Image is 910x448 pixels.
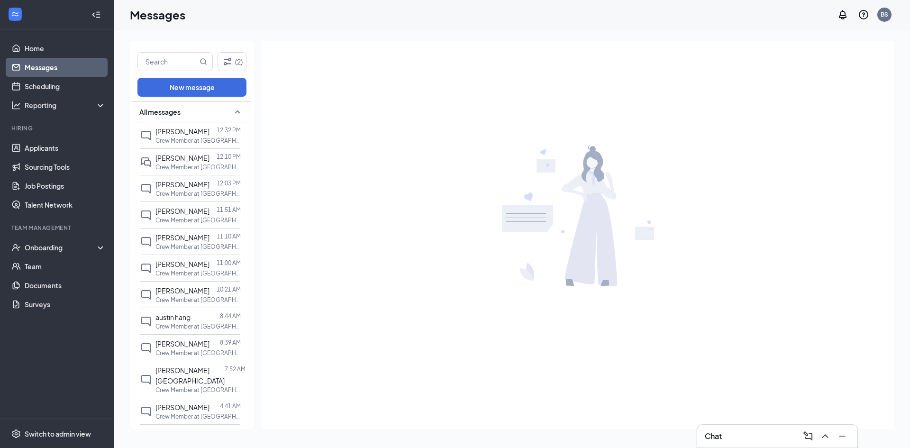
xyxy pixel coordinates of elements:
p: Crew Member at [GEOGRAPHIC_DATA][PERSON_NAME] of [GEOGRAPHIC_DATA] [155,216,241,224]
div: Team Management [11,224,104,232]
span: [PERSON_NAME] [155,127,209,136]
svg: ChatInactive [140,236,152,247]
svg: ChatInactive [140,342,152,354]
a: Sourcing Tools [25,157,106,176]
p: Crew Member at [GEOGRAPHIC_DATA][PERSON_NAME] of [GEOGRAPHIC_DATA] [155,137,241,145]
svg: ChatInactive [140,289,152,301]
svg: UserCheck [11,243,21,252]
span: [PERSON_NAME][GEOGRAPHIC_DATA] [155,366,225,385]
p: Crew Member at [GEOGRAPHIC_DATA][PERSON_NAME] of [GEOGRAPHIC_DATA] [155,243,241,251]
p: 10:21 AM [217,285,241,293]
p: Crew Member at [GEOGRAPHIC_DATA][PERSON_NAME] of [GEOGRAPHIC_DATA] [155,296,241,304]
svg: ChatInactive [140,183,152,194]
svg: QuestionInfo [858,9,869,20]
p: Crew Member at [GEOGRAPHIC_DATA][PERSON_NAME] of [GEOGRAPHIC_DATA] [155,386,241,394]
button: ComposeMessage [801,429,816,444]
svg: ChatInactive [140,374,152,385]
div: Reporting [25,101,106,110]
svg: ComposeMessage [802,430,814,442]
svg: Settings [11,429,21,439]
a: Documents [25,276,106,295]
button: Minimize [835,429,850,444]
iframe: Intercom live chat [878,416,901,439]
div: Onboarding [25,243,98,252]
span: [PERSON_NAME] [155,207,209,215]
svg: ChatInactive [140,316,152,327]
p: Crew Member at [GEOGRAPHIC_DATA][PERSON_NAME] of [GEOGRAPHIC_DATA] [155,163,241,171]
div: Switch to admin view [25,429,91,439]
svg: Minimize [837,430,848,442]
a: Talent Network [25,195,106,214]
a: Job Postings [25,176,106,195]
svg: SmallChevronUp [232,106,243,118]
svg: Analysis [11,101,21,110]
p: 2:53 AM [220,429,241,437]
svg: ChatInactive [140,263,152,274]
button: Filter (2) [218,52,246,71]
p: 11:10 AM [217,232,241,240]
p: Crew Member at [GEOGRAPHIC_DATA][PERSON_NAME] of [GEOGRAPHIC_DATA] [155,412,241,421]
p: Crew Member at [GEOGRAPHIC_DATA][PERSON_NAME] of [GEOGRAPHIC_DATA] [155,322,241,330]
p: Crew Member at [GEOGRAPHIC_DATA][PERSON_NAME] of [GEOGRAPHIC_DATA] [155,190,241,198]
input: Search [138,53,198,71]
a: Scheduling [25,77,106,96]
p: 11:00 AM [217,259,241,267]
a: Surveys [25,295,106,314]
svg: WorkstreamLogo [10,9,20,19]
span: [PERSON_NAME] [155,286,209,295]
p: 12:03 PM [217,179,241,187]
p: Crew Member at [GEOGRAPHIC_DATA][PERSON_NAME] of [GEOGRAPHIC_DATA] [155,269,241,277]
h3: Chat [705,431,722,441]
svg: DoubleChat [140,156,152,168]
p: 11:51 AM [217,206,241,214]
span: [PERSON_NAME] [155,403,209,411]
span: austin hang [155,313,191,321]
span: [PERSON_NAME] [155,180,209,189]
p: 8:44 AM [220,312,241,320]
p: 7:52 AM [225,365,246,373]
p: 8:39 AM [220,338,241,347]
span: [PERSON_NAME] [155,260,209,268]
svg: ChevronUp [819,430,831,442]
svg: ChatInactive [140,210,152,221]
span: [PERSON_NAME] [155,339,209,348]
a: Applicants [25,138,106,157]
svg: ChatInactive [140,406,152,417]
h1: Messages [130,7,185,23]
p: 4:41 AM [220,402,241,410]
a: Home [25,39,106,58]
button: New message [137,78,246,97]
svg: MagnifyingGlass [200,58,207,65]
span: All messages [139,107,181,117]
svg: Filter [222,56,233,67]
p: Crew Member at [GEOGRAPHIC_DATA][PERSON_NAME] of [GEOGRAPHIC_DATA] [155,349,241,357]
svg: Notifications [837,9,848,20]
div: Hiring [11,124,104,132]
svg: ChatInactive [140,130,152,141]
div: BS [881,10,888,18]
p: 12:10 PM [217,153,241,161]
span: [PERSON_NAME] [155,154,209,162]
p: 12:32 PM [217,126,241,134]
svg: Collapse [91,10,101,19]
a: Team [25,257,106,276]
a: Messages [25,58,106,77]
button: ChevronUp [818,429,833,444]
span: [PERSON_NAME] [155,233,209,242]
